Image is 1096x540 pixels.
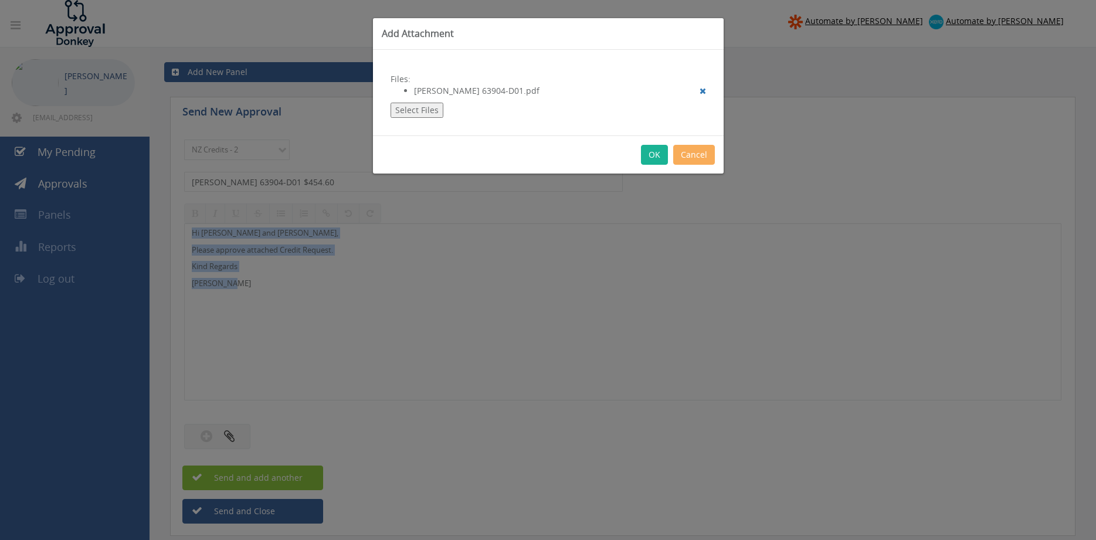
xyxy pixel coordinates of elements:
[414,85,706,97] li: [PERSON_NAME] 63904-D01.pdf
[673,145,715,165] button: Cancel
[641,145,668,165] button: OK
[382,27,715,40] h3: Add Attachment
[373,50,724,135] div: Files:
[391,103,443,118] button: Select Files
